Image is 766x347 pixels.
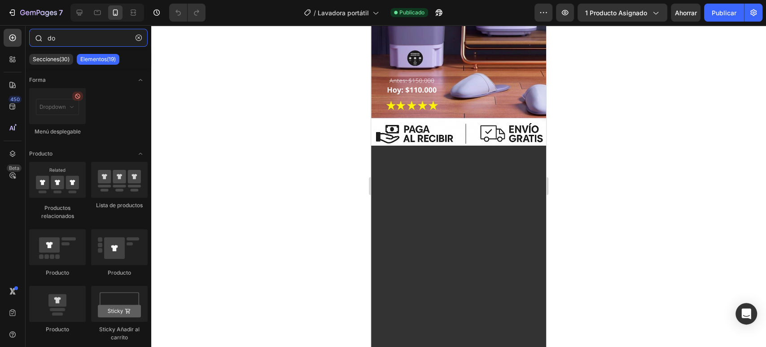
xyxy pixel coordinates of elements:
font: 7 [59,8,63,17]
font: Publicar [712,9,736,17]
button: Publicar [704,4,744,22]
input: Secciones y elementos de búsqueda [29,29,148,47]
font: Lista de productos [96,202,143,209]
font: Producto [46,326,69,333]
font: 1 producto asignado [585,9,647,17]
div: Deshacer/Rehacer [169,4,206,22]
span: Abrir con palanca [133,147,148,161]
font: Elementos(19) [80,56,116,62]
font: Forma [29,76,46,83]
font: Secciones(30) [33,56,70,62]
font: Producto [108,269,131,276]
font: Publicado [399,9,425,16]
font: Menú desplegable [35,128,81,135]
iframe: Área de diseño [371,25,546,347]
font: Sticky Añadir al carrito [99,326,140,341]
button: 1 producto asignado [578,4,667,22]
font: Beta [9,165,19,171]
button: 7 [4,4,67,22]
font: 450 [10,96,20,102]
font: Producto [46,269,69,276]
button: Ahorrar [671,4,700,22]
font: / [314,9,316,17]
font: Producto [29,150,53,157]
div: Abrir Intercom Messenger [735,303,757,325]
font: Productos relacionados [41,205,74,219]
span: Abrir con palanca [133,73,148,87]
font: Lavadora portátil [318,9,369,17]
font: Ahorrar [675,9,697,17]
